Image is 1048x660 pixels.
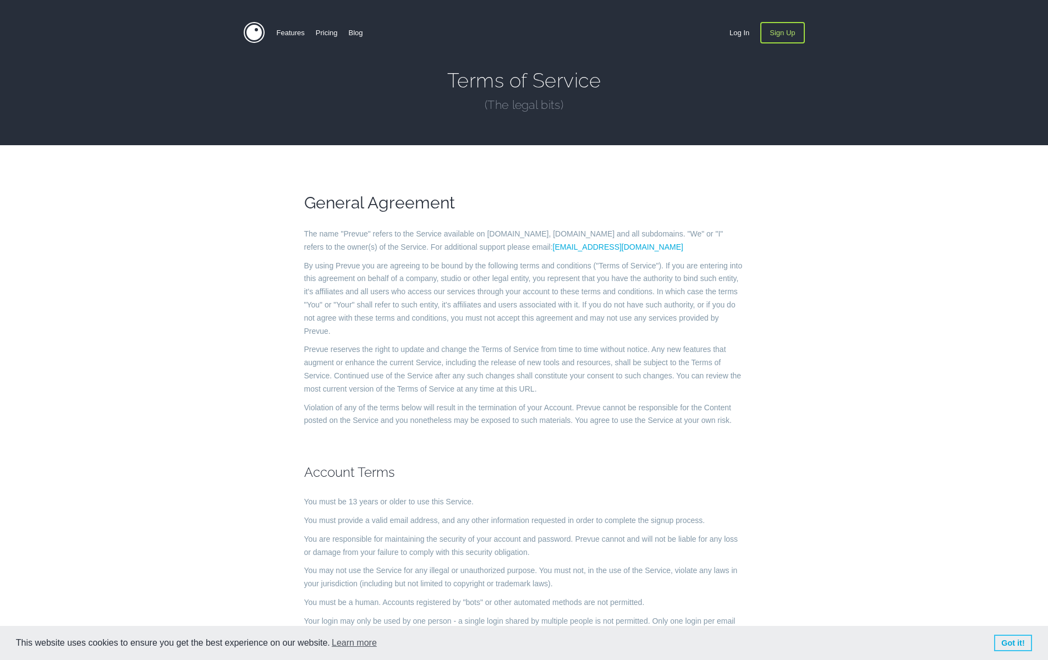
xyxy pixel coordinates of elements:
[994,635,1032,651] a: dismiss cookie message
[304,533,744,559] p: You are responsible for maintaining the security of your account and password. Prevue cannot and ...
[760,22,804,43] a: Sign Up
[244,22,265,43] img: Prevue
[349,22,363,43] a: Blog
[304,615,744,641] p: Your login may only be used by one person - a single login shared by multiple people is not permi...
[553,243,683,251] a: [EMAIL_ADDRESS][DOMAIN_NAME]
[304,496,744,509] p: You must be 13 years or older to use this Service.
[304,596,744,609] p: You must be a human. Accounts registered by "bots" or other automated methods are not permitted.
[16,636,985,650] span: This website uses cookies to ensure you get the best experience on our website.
[304,260,744,338] p: By using Prevue you are agreeing to be bound by the following terms and conditions ("Terms of Ser...
[304,402,744,428] p: Violation of any of the terms below will result in the termination of your Account. Prevue cannot...
[304,514,744,527] p: You must provide a valid email address, and any other information requested in order to complete ...
[316,22,338,43] a: Pricing
[244,22,266,44] a: Home
[304,228,744,254] p: The name "Prevue" refers to the Service available on [DOMAIN_NAME], [DOMAIN_NAME] and all subdoma...
[277,22,305,43] a: Features
[304,343,744,395] p: Prevue reserves the right to update and change the Terms of Service from time to time without not...
[304,466,744,479] h3: Account Terms
[304,564,744,591] p: You may not use the Service for any illegal or unauthorized purpose. You must not, in the use of ...
[359,98,689,112] h2: (The legal bits)
[729,22,749,43] a: Log In
[330,637,378,649] a: learn more about cookies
